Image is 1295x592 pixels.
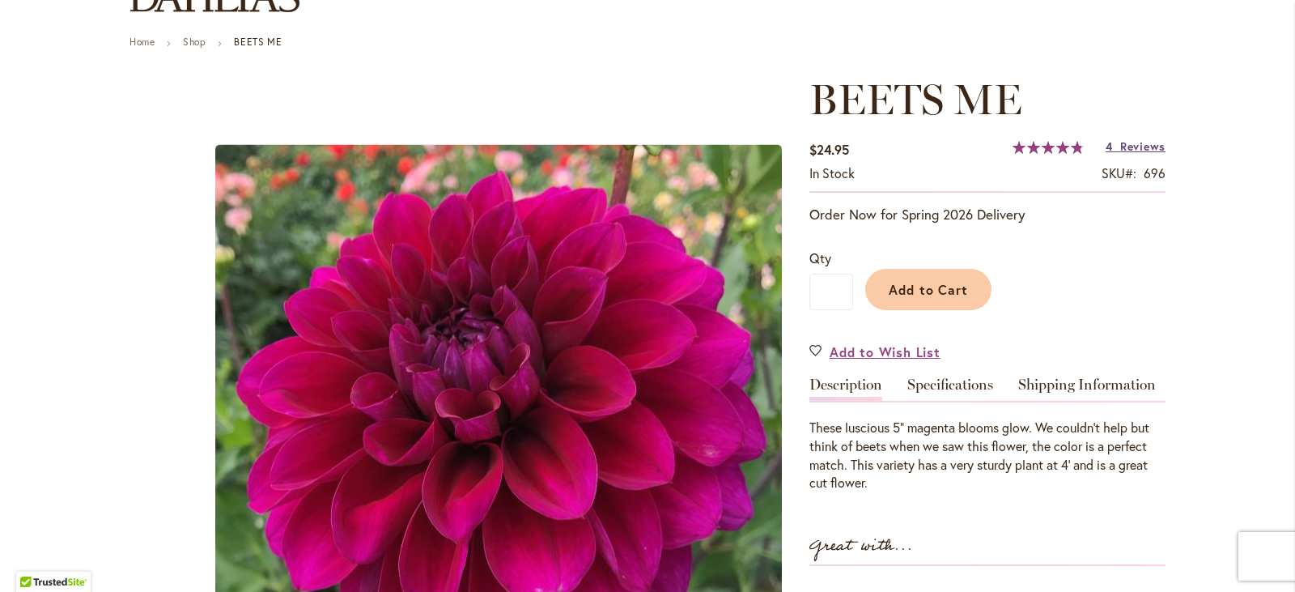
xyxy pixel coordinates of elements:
span: Add to Wish List [830,343,940,361]
div: Detailed Product Info [809,377,1165,492]
strong: Great with... [809,533,913,560]
p: These luscious 5" magenta blooms glow. We couldn't help but think of beets when we saw this flowe... [809,419,1165,492]
div: 97% [1013,141,1084,154]
a: Home [129,36,155,48]
strong: SKU [1102,164,1136,181]
a: Shipping Information [1018,377,1156,401]
a: Specifications [907,377,993,401]
span: Reviews [1120,138,1165,154]
p: Order Now for Spring 2026 Delivery [809,205,1165,224]
span: In stock [809,164,855,181]
a: Shop [183,36,206,48]
button: Add to Cart [865,269,991,310]
a: 4 Reviews [1106,138,1165,154]
span: 4 [1106,138,1113,154]
strong: BEETS ME [234,36,282,48]
a: Add to Wish List [809,343,940,361]
div: Availability [809,164,855,183]
span: $24.95 [809,141,849,158]
iframe: Launch Accessibility Center [12,535,57,580]
a: Description [809,377,882,401]
span: BEETS ME [809,74,1022,125]
span: Add to Cart [889,281,969,298]
span: Qty [809,249,831,266]
div: 696 [1144,164,1165,183]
